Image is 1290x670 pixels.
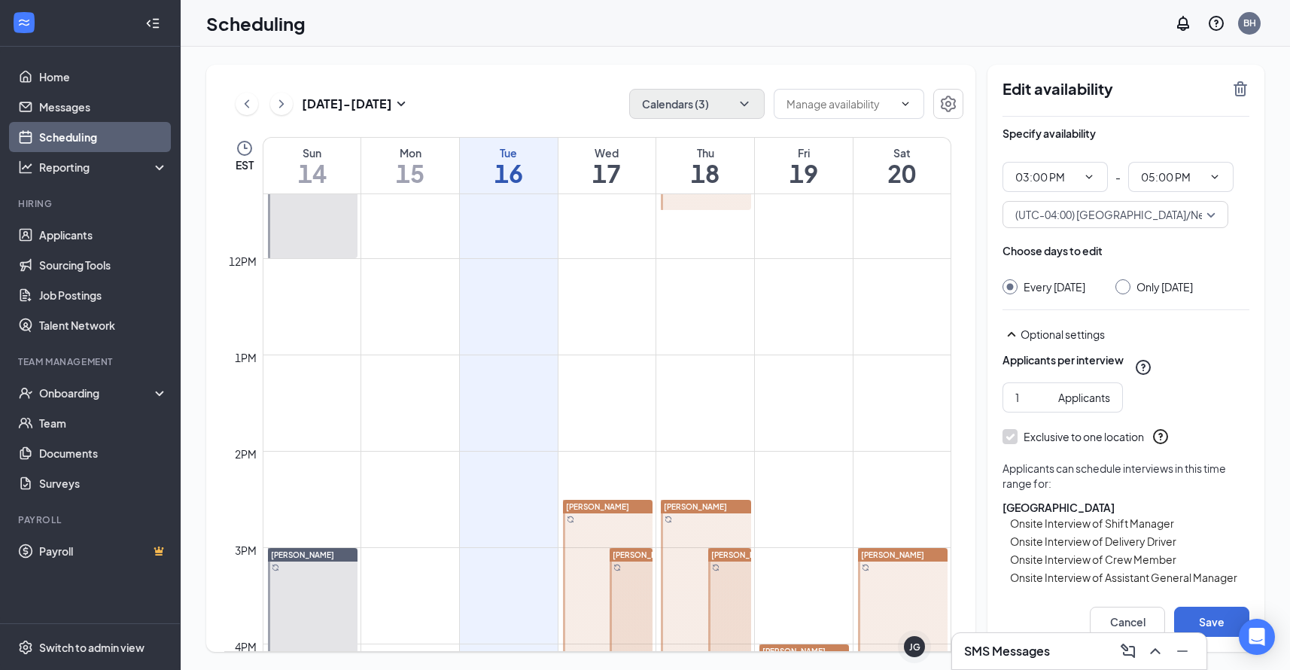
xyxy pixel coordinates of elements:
div: - [1002,162,1249,192]
button: ChevronUp [1143,639,1167,663]
div: 1pm [232,349,260,366]
div: 12pm [226,253,260,270]
h2: Edit availability [1002,80,1222,98]
span: Onsite Interview of Crew Member [1010,551,1249,568]
button: Settings [933,89,963,119]
h1: 19 [755,160,853,186]
svg: ChevronLeft [239,95,254,113]
button: ComposeMessage [1116,639,1140,663]
button: Save [1174,607,1249,637]
svg: WorkstreamLogo [17,15,32,30]
svg: Minimize [1173,642,1191,660]
svg: QuestionInfo [1134,358,1152,376]
h1: 16 [460,160,558,186]
div: Thu [656,145,754,160]
div: Payroll [18,513,165,526]
a: Talent Network [39,310,168,340]
button: ChevronLeft [236,93,258,115]
a: Job Postings [39,280,168,310]
svg: Settings [18,640,33,655]
div: Only [DATE] [1136,279,1193,294]
div: Mon [361,145,459,160]
div: Optional settings [1021,327,1249,342]
svg: Collapse [145,16,160,31]
svg: Sync [272,564,279,571]
span: [PERSON_NAME] [664,502,727,511]
a: September 16, 2025 [460,138,558,193]
span: Onsite Interview of Dough Master - [PERSON_NAME] Pizza [1010,587,1249,620]
div: Onboarding [39,385,155,400]
div: Hiring [18,197,165,210]
svg: SmallChevronUp [1002,325,1021,343]
h1: 17 [558,160,656,186]
svg: Clock [236,139,254,157]
div: Exclusive to one location [1024,429,1144,444]
svg: Sync [712,564,720,571]
button: Calendars (3)ChevronDown [629,89,765,119]
span: [PERSON_NAME] [613,550,676,559]
div: Specify availability [1002,126,1096,141]
svg: Settings [939,95,957,113]
div: Sun [263,145,361,160]
span: Onsite Interview of Assistant General Manager [1010,569,1249,586]
a: Home [39,62,168,92]
svg: ChevronDown [1209,171,1221,183]
a: PayrollCrown [39,536,168,566]
svg: ChevronDown [737,96,752,111]
svg: QuestionInfo [1207,14,1225,32]
span: [PERSON_NAME] [861,550,924,559]
a: September 18, 2025 [656,138,754,193]
svg: Sync [567,516,574,523]
div: Applicants [1058,389,1110,406]
h3: [DATE] - [DATE] [302,96,392,112]
svg: Notifications [1174,14,1192,32]
h1: 15 [361,160,459,186]
a: Surveys [39,468,168,498]
span: [PERSON_NAME] [566,502,629,511]
button: ChevronRight [270,93,293,115]
span: [PERSON_NAME] [762,647,826,656]
div: Open Intercom Messenger [1239,619,1275,655]
div: Choose days to edit [1002,243,1103,258]
a: September 20, 2025 [853,138,951,193]
svg: ChevronDown [1083,171,1095,183]
svg: TrashOutline [1231,80,1249,98]
a: Sourcing Tools [39,250,168,280]
svg: Sync [862,564,869,571]
a: Scheduling [39,122,168,152]
div: 3pm [232,542,260,559]
svg: QuestionInfo [1152,428,1170,446]
svg: ComposeMessage [1119,642,1137,660]
a: Applicants [39,220,168,250]
h3: SMS Messages [964,643,1050,659]
div: Optional settings [1002,325,1249,343]
span: Onsite Interview of Delivery Driver [1010,533,1249,550]
div: Tue [460,145,558,160]
span: EST [236,157,254,172]
div: Reporting [39,160,169,175]
span: [PERSON_NAME] [711,550,774,559]
h1: 20 [853,160,951,186]
svg: SmallChevronDown [392,95,410,113]
h1: Scheduling [206,11,306,36]
h1: 18 [656,160,754,186]
div: Every [DATE] [1024,279,1085,294]
div: JG [909,641,920,653]
svg: ChevronRight [274,95,289,113]
a: September 17, 2025 [558,138,656,193]
div: BH [1243,17,1256,29]
a: September 14, 2025 [263,138,361,193]
a: Messages [39,92,168,122]
div: [GEOGRAPHIC_DATA] [1002,500,1249,515]
span: Onsite Interview of Shift Manager [1010,515,1249,531]
a: Team [39,408,168,438]
div: Team Management [18,355,165,368]
button: Minimize [1170,639,1194,663]
svg: Sync [665,516,672,523]
a: Documents [39,438,168,468]
div: Applicants per interview [1002,352,1124,367]
svg: UserCheck [18,385,33,400]
div: 4pm [232,638,260,655]
input: Manage availability [786,96,893,112]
